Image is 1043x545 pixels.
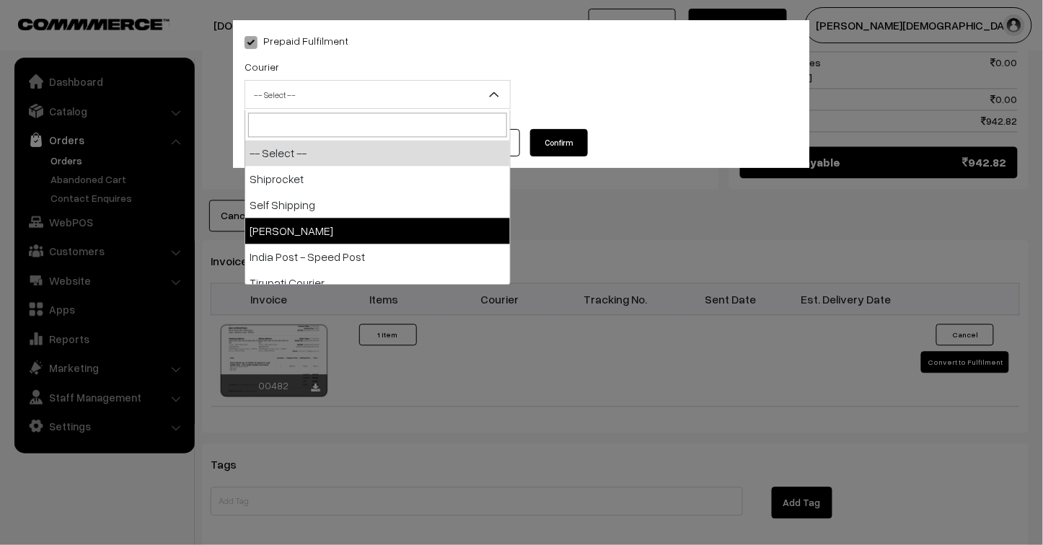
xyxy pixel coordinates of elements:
button: Confirm [530,129,588,156]
span: -- Select -- [245,82,510,107]
span: -- Select -- [245,80,511,109]
li: Shiprocket [245,166,510,192]
label: Prepaid Fulfilment [245,33,348,48]
li: Tirupati Courier [245,270,510,296]
li: [PERSON_NAME] [245,218,510,244]
li: -- Select -- [245,140,510,166]
li: Self Shipping [245,192,510,218]
li: India Post - Speed Post [245,244,510,270]
label: Courier [245,59,279,74]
